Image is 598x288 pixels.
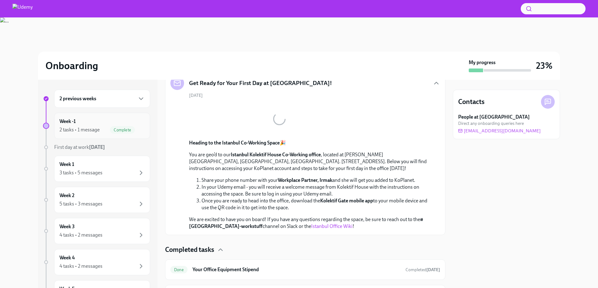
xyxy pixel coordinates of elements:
[458,97,485,106] h4: Contacts
[278,177,332,183] strong: Workplace Partner, Irmak
[231,152,321,158] strong: Istanbul Kolektif House Co-Working office
[458,120,524,126] span: Direct any onboarding queries here
[59,232,102,238] div: 4 tasks • 2 messages
[43,156,150,182] a: Week 13 tasks • 5 messages
[170,265,440,275] a: DoneYour Office Equipment StipendCompleted[DATE]
[59,192,74,199] h6: Week 2
[59,254,75,261] h6: Week 4
[43,187,150,213] a: Week 25 tasks • 3 messages
[59,169,102,176] div: 3 tasks • 5 messages
[469,59,496,66] strong: My progress
[189,140,280,146] strong: Heading to the Istanbul Co-Working Space
[89,144,105,150] strong: [DATE]
[59,126,100,133] div: 2 tasks • 1 message
[165,245,214,254] h4: Completed tasks
[202,197,430,211] li: Once you are ready to head into the office, download the to your mobile device and use the QR cod...
[43,113,150,139] a: Week -12 tasks • 1 messageComplete
[59,201,102,207] div: 5 tasks • 3 messages
[110,128,135,132] span: Complete
[406,267,440,272] span: Completed
[189,151,430,172] p: You are geo’d to our , located at [PERSON_NAME][GEOGRAPHIC_DATA], [GEOGRAPHIC_DATA], [GEOGRAPHIC_...
[426,267,440,272] strong: [DATE]
[59,118,76,125] h6: Week -1
[202,177,430,184] li: Share your phone number with your and she will get you added to KoPlanet.
[458,128,541,134] a: [EMAIL_ADDRESS][DOMAIN_NAME]
[43,144,150,151] a: First day at work[DATE]
[43,249,150,275] a: Week 44 tasks • 2 messages
[458,114,530,120] strong: People at [GEOGRAPHIC_DATA]
[202,184,430,197] li: In your Udemy email - you will receive a welcome message from Kolektif House with the instruction...
[54,144,105,150] span: First day at work
[12,4,33,14] img: Udemy
[59,223,75,230] h6: Week 3
[54,90,150,108] div: 2 previous weeks
[189,216,430,230] p: We are excited to have you on board! If you have any questions regarding the space, be sure to re...
[192,266,401,273] h6: Your Office Equipment Stipend
[170,267,187,272] span: Done
[536,60,553,71] h3: 23%
[59,161,74,168] h6: Week 1
[189,103,370,135] button: Zoom image
[189,139,430,146] p: 🎉
[311,223,353,229] a: Istanbul Office Wiki
[320,198,373,204] strong: Kolektif Gate mobile app
[59,95,96,102] h6: 2 previous weeks
[59,263,102,270] div: 4 tasks • 2 messages
[165,245,445,254] div: Completed tasks
[189,79,332,87] h5: Get Ready for Your First Day at [GEOGRAPHIC_DATA]!
[43,218,150,244] a: Week 34 tasks • 2 messages
[45,59,98,72] h2: Onboarding
[189,92,203,98] span: [DATE]
[406,267,440,273] span: August 11th, 2025 12:01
